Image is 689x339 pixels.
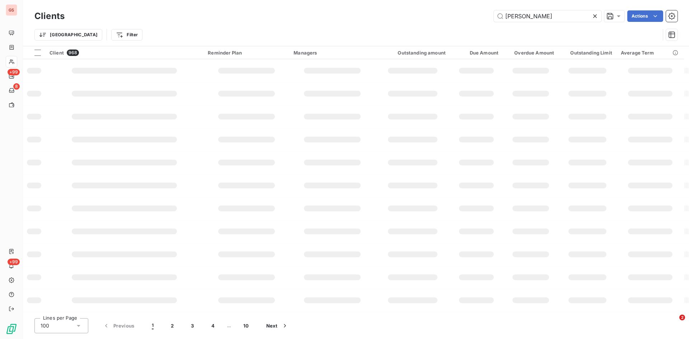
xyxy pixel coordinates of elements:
span: +99 [8,259,20,265]
div: GS [6,4,17,16]
div: Outstanding amount [379,50,446,56]
span: 968 [67,50,79,56]
button: 4 [203,318,223,333]
button: Actions [627,10,663,22]
span: 100 [41,322,49,329]
button: 1 [143,318,162,333]
div: Reminder Plan [208,50,285,56]
span: 1 [152,322,154,329]
div: Outstanding Limit [563,50,612,56]
span: Client [50,50,64,56]
span: … [223,320,235,331]
h3: Clients [34,10,65,23]
button: [GEOGRAPHIC_DATA] [34,29,102,41]
div: Overdue Amount [507,50,554,56]
button: 2 [162,318,182,333]
img: Logo LeanPay [6,323,17,335]
input: Search [494,10,601,22]
div: Managers [294,50,371,56]
button: Filter [111,29,142,41]
button: 10 [235,318,258,333]
div: Due Amount [454,50,498,56]
button: 3 [182,318,202,333]
span: 8 [13,83,20,90]
iframe: Intercom live chat [665,315,682,332]
button: Previous [94,318,143,333]
div: Average Term [621,50,680,56]
span: 2 [679,315,685,320]
span: +99 [8,69,20,75]
button: Next [258,318,297,333]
